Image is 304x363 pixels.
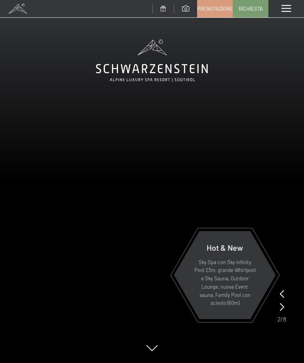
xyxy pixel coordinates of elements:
[283,315,286,323] span: 8
[173,231,276,320] a: Hot & New Sky Spa con Sky infinity Pool 23m, grande Whirlpool e Sky Sauna, Outdoor Lounge, nuova ...
[277,315,281,323] span: 2
[207,243,243,252] span: Hot & New
[233,0,268,17] a: Richiesta
[197,5,233,12] span: Prenotazione
[193,258,256,308] p: Sky Spa con Sky infinity Pool 23m, grande Whirlpool e Sky Sauna, Outdoor Lounge, nuova Event saun...
[198,0,232,17] a: Prenotazione
[281,315,283,323] span: /
[239,5,263,12] span: Richiesta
